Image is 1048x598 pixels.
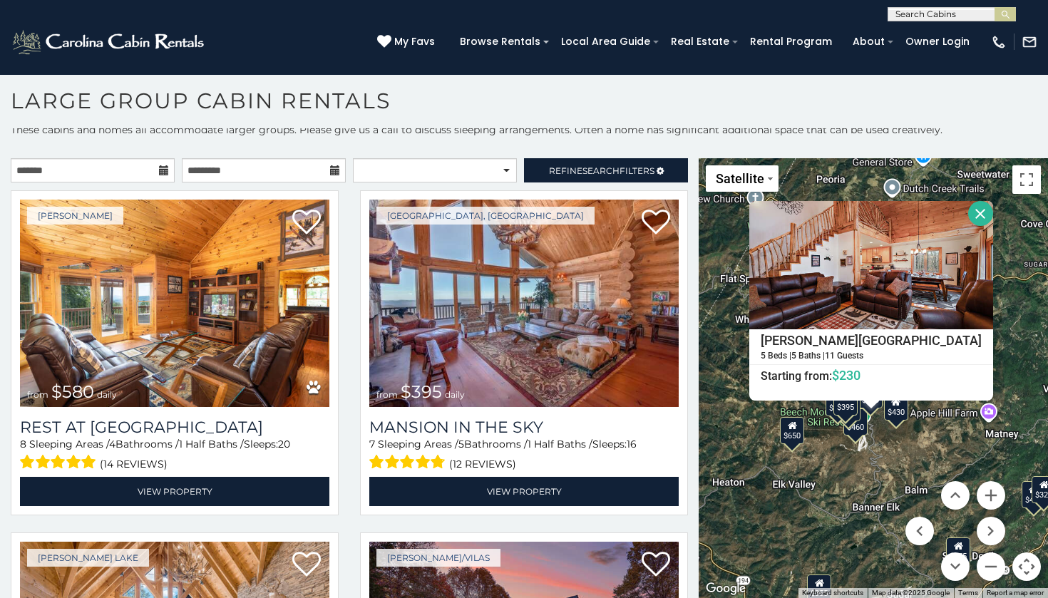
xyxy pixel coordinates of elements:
button: Close [968,201,993,226]
button: Map camera controls [1012,552,1041,581]
span: 20 [278,438,290,450]
div: $650 [780,417,804,444]
span: $395 [401,381,442,402]
a: Rental Program [743,31,839,53]
a: Report a map error [987,589,1044,597]
button: Zoom in [977,481,1005,510]
a: [PERSON_NAME]/Vilas [376,549,500,567]
img: phone-regular-white.png [991,34,1007,50]
div: $395 [826,388,850,416]
span: 8 [20,438,26,450]
a: Add to favorites [642,208,670,238]
button: Move right [977,517,1005,545]
span: daily [445,389,465,400]
h6: Starting from: [750,368,992,382]
span: 7 [369,438,375,450]
a: Local Area Guide [554,31,657,53]
a: Mansion In The Sky from $395 daily [369,200,679,407]
button: Zoom out [977,552,1005,581]
button: Toggle fullscreen view [1012,165,1041,194]
a: Owner Login [898,31,977,53]
span: Refine Filters [549,165,654,176]
h3: Rest at Mountain Crest [20,418,329,437]
a: My Favs [377,34,438,50]
a: [PERSON_NAME] [27,207,123,225]
a: Terms (opens in new tab) [958,589,978,597]
a: View Property [369,477,679,506]
span: Satellite [716,171,764,186]
div: $430 [884,393,908,421]
h5: 5 Baths | [791,351,825,360]
span: $580 [51,381,94,402]
span: 1 Half Baths / [179,438,244,450]
img: Mansion In The Sky [369,200,679,407]
span: (14 reviews) [100,455,168,473]
a: About [846,31,892,53]
a: Open this area in Google Maps (opens a new window) [702,579,749,598]
a: View Property [20,477,329,506]
button: Move down [941,552,970,581]
button: Move up [941,481,970,510]
h5: 5 Beds | [761,351,791,360]
div: Sleeping Areas / Bathrooms / Sleeps: [20,437,329,473]
img: Google [702,579,749,598]
span: from [27,389,48,400]
img: Rudolph Resort [749,201,993,329]
a: Add to favorites [642,550,670,580]
span: Search [582,165,620,176]
span: $230 [832,367,861,382]
div: $395 [833,388,858,415]
span: daily [97,389,117,400]
div: $400 [1022,480,1046,507]
span: 16 [627,438,637,450]
a: Real Estate [664,31,736,53]
span: (12 reviews) [449,455,516,473]
img: White-1-2.png [11,28,208,56]
div: $545 [836,393,861,421]
button: Keyboard shortcuts [802,588,863,598]
button: Move left [905,517,934,545]
span: 5 [458,438,464,450]
button: Change map style [706,165,779,192]
a: [PERSON_NAME] Lake [27,549,149,567]
span: 1 Half Baths / [528,438,592,450]
a: Mansion In The Sky [369,418,679,437]
img: mail-regular-white.png [1022,34,1037,50]
a: [GEOGRAPHIC_DATA], [GEOGRAPHIC_DATA] [376,207,595,225]
span: 4 [109,438,115,450]
span: from [376,389,398,400]
a: Browse Rentals [453,31,548,53]
span: My Favs [394,34,435,49]
div: Sleeping Areas / Bathrooms / Sleeps: [369,437,679,473]
h5: 11 Guests [825,351,863,360]
a: Rest at [GEOGRAPHIC_DATA] [20,418,329,437]
a: Add to favorites [292,208,321,238]
span: Map data ©2025 Google [872,589,950,597]
h4: [PERSON_NAME][GEOGRAPHIC_DATA] [750,330,992,351]
a: Add to favorites [292,550,321,580]
a: [PERSON_NAME][GEOGRAPHIC_DATA] 5 Beds | 5 Baths | 11 Guests Starting from:$230 [749,329,993,383]
div: $460 [843,408,868,435]
a: RefineSearchFilters [524,158,688,182]
a: Rest at Mountain Crest from $580 daily [20,200,329,407]
img: Rest at Mountain Crest [20,200,329,407]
